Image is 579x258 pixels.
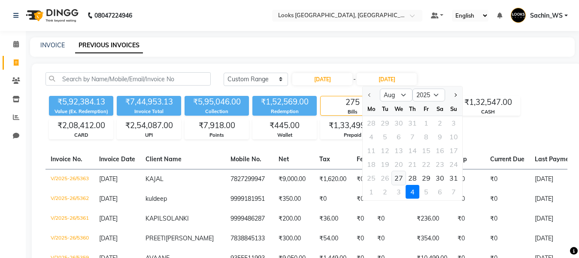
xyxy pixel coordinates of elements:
div: Sunday, September 7, 2025 [447,185,461,199]
span: - [353,75,356,84]
button: Next month [452,88,459,102]
td: ₹0 [352,229,372,249]
td: ₹9,000.00 [273,169,314,189]
div: Invoice Total [117,108,181,115]
td: 7838845133 [225,229,273,249]
span: Fee [357,155,367,163]
td: 9999181951 [225,189,273,209]
div: ₹7,918.00 [185,120,249,132]
td: ₹236.00 [412,209,452,229]
select: Select month [380,89,412,101]
div: Friday, September 5, 2025 [419,185,433,199]
div: We [392,102,406,116]
div: Mo [364,102,378,116]
div: Wednesday, August 27, 2025 [392,171,406,185]
div: Th [406,102,419,116]
div: Fr [419,102,433,116]
div: 1 [364,185,378,199]
td: ₹0 [352,209,372,229]
span: [DATE] [99,195,118,203]
span: Current Due [490,155,524,163]
span: PREETI [146,234,166,242]
td: ₹0 [485,169,530,189]
select: Select year [412,89,445,101]
td: ₹1,620.00 [314,169,352,189]
div: 7 [447,185,461,199]
td: ₹350.00 [273,189,314,209]
div: Bills [321,108,384,116]
td: ₹200.00 [273,209,314,229]
td: ₹0 [452,209,485,229]
div: ₹1,33,499.00 [321,120,384,132]
div: 31 [447,171,461,185]
td: ₹354.00 [412,229,452,249]
div: 29 [419,171,433,185]
div: ₹5,92,384.13 [49,96,113,108]
td: ₹0 [372,229,412,249]
div: Friday, August 29, 2025 [419,171,433,185]
input: Start Date [292,73,352,85]
div: 4 [406,185,419,199]
div: Points [185,132,249,139]
td: ₹0 [452,229,485,249]
span: Invoice No. [51,155,82,163]
div: Sa [433,102,447,116]
span: [DATE] [99,215,118,222]
div: Value (Ex. Redemption) [49,108,113,115]
td: V/2025-26/5362 [45,189,94,209]
span: KAPIL [146,215,163,222]
div: 3 [392,185,406,199]
div: 5 [419,185,433,199]
div: CASH [456,108,520,116]
div: 2 [378,185,392,199]
td: ₹0 [452,189,485,209]
div: Thursday, September 4, 2025 [406,185,419,199]
td: ₹54.00 [314,229,352,249]
span: SOLANKI [163,215,189,222]
td: V/2025-26/5361 [45,209,94,229]
div: ₹5,95,046.00 [185,96,249,108]
div: 30 [433,171,447,185]
div: Prepaid [321,132,384,139]
div: Collection [185,108,249,115]
span: Client Name [146,155,182,163]
input: Search by Name/Mobile/Email/Invoice No [45,72,211,86]
div: 275 [321,96,384,108]
span: Tax [319,155,330,163]
span: [PERSON_NAME] [166,234,214,242]
span: [DATE] [99,234,118,242]
div: ₹1,32,547.00 [456,96,520,108]
div: CARD [49,132,113,139]
img: Sachin_WS [511,8,526,23]
div: Monday, September 1, 2025 [364,185,378,199]
div: Redemption [252,108,317,115]
td: ₹0 [372,209,412,229]
span: Net [279,155,289,163]
div: Saturday, August 30, 2025 [433,171,447,185]
td: ₹0 [485,189,530,209]
div: Tu [378,102,392,116]
div: Thursday, August 28, 2025 [406,171,419,185]
td: ₹0 [352,189,372,209]
td: ₹36.00 [314,209,352,229]
span: kuldeep [146,195,167,203]
span: KAJAL [146,175,164,183]
a: INVOICE [40,41,65,49]
td: 9999486287 [225,209,273,229]
div: ₹7,44,953.13 [117,96,181,108]
div: 27 [392,171,406,185]
img: logo [22,3,81,28]
a: PREVIOUS INVOICES [75,38,143,53]
td: ₹0 [314,189,352,209]
div: ₹2,08,412.00 [49,120,113,132]
div: 28 [406,171,419,185]
td: ₹0 [352,169,372,189]
span: Invoice Date [99,155,135,163]
div: ₹2,54,087.00 [117,120,181,132]
div: Su [447,102,461,116]
div: 6 [433,185,447,199]
td: 7827299947 [225,169,273,189]
td: ₹0 [485,229,530,249]
div: ₹445.00 [253,120,316,132]
div: ₹1,52,569.00 [252,96,317,108]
